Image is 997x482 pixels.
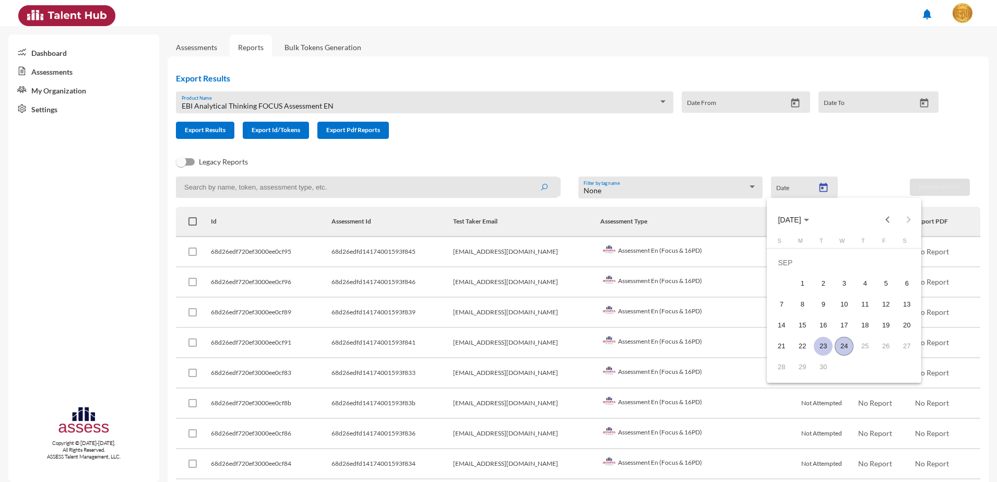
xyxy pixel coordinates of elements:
div: 15 [793,316,812,335]
div: 2 [814,274,833,293]
td: September 1, 2025 [792,273,813,294]
td: September 5, 2025 [875,273,896,294]
button: Next month [898,209,919,230]
td: September 14, 2025 [771,315,792,336]
td: September 16, 2025 [813,315,834,336]
th: Wednesday [834,238,854,248]
td: September 25, 2025 [854,336,875,357]
td: September 23, 2025 [813,336,834,357]
button: Previous month [877,209,898,230]
td: September 17, 2025 [834,315,854,336]
td: September 20, 2025 [896,315,917,336]
th: Tuesday [813,238,834,248]
div: 19 [876,316,895,335]
div: 14 [772,316,791,335]
div: 25 [856,337,874,356]
div: 10 [835,295,853,314]
td: September 9, 2025 [813,294,834,315]
th: Saturday [896,238,917,248]
th: Thursday [854,238,875,248]
td: September 29, 2025 [792,357,813,378]
td: September 26, 2025 [875,336,896,357]
th: Friday [875,238,896,248]
div: 20 [897,316,916,335]
td: September 6, 2025 [896,273,917,294]
button: Choose month and year [769,209,817,230]
div: 22 [793,337,812,356]
td: September 10, 2025 [834,294,854,315]
div: 17 [835,316,853,335]
div: 16 [814,316,833,335]
div: 21 [772,337,791,356]
td: September 4, 2025 [854,273,875,294]
td: September 13, 2025 [896,294,917,315]
div: 26 [876,337,895,356]
td: September 7, 2025 [771,294,792,315]
td: September 22, 2025 [792,336,813,357]
div: 29 [793,358,812,377]
th: Sunday [771,238,792,248]
td: September 19, 2025 [875,315,896,336]
div: 8 [793,295,812,314]
td: SEP [771,252,917,273]
div: 5 [876,274,895,293]
div: 7 [772,295,791,314]
div: 23 [814,337,833,356]
div: 3 [835,274,853,293]
td: September 3, 2025 [834,273,854,294]
td: September 27, 2025 [896,336,917,357]
td: September 21, 2025 [771,336,792,357]
td: September 24, 2025 [834,336,854,357]
td: September 12, 2025 [875,294,896,315]
td: September 2, 2025 [813,273,834,294]
div: 12 [876,295,895,314]
div: 28 [772,358,791,377]
div: 18 [856,316,874,335]
td: September 8, 2025 [792,294,813,315]
th: Monday [792,238,813,248]
td: September 15, 2025 [792,315,813,336]
div: 11 [856,295,874,314]
div: 27 [897,337,916,356]
div: 1 [793,274,812,293]
td: September 30, 2025 [813,357,834,378]
td: September 11, 2025 [854,294,875,315]
div: 6 [897,274,916,293]
td: September 28, 2025 [771,357,792,378]
div: 4 [856,274,874,293]
td: September 18, 2025 [854,315,875,336]
div: 24 [835,337,853,356]
div: 9 [814,295,833,314]
div: 13 [897,295,916,314]
div: 30 [814,358,833,377]
span: [DATE] [778,216,801,224]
